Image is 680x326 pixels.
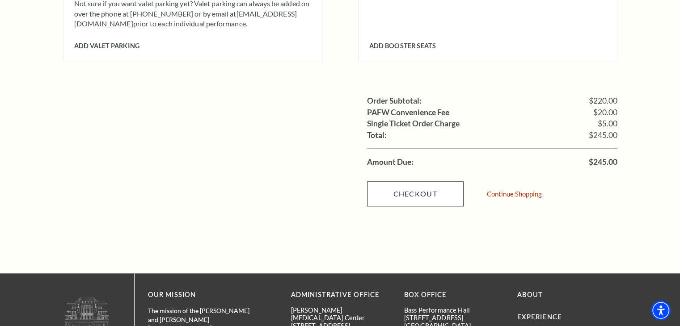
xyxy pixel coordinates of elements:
label: Order Subtotal: [367,97,422,105]
label: Single Ticket Order Charge [367,120,460,128]
span: $245.00 [589,131,617,139]
span: $5.00 [598,120,617,128]
label: Total: [367,131,387,139]
p: OUR MISSION [148,289,260,301]
p: Bass Performance Hall [404,306,504,314]
p: [STREET_ADDRESS] [404,314,504,322]
span: $245.00 [589,158,617,166]
a: Continue Shopping [487,191,542,197]
p: [PERSON_NAME][MEDICAL_DATA] Center [291,306,391,322]
span: Add Booster Seats [369,42,436,50]
a: Experience [517,313,562,321]
a: Checkout [367,181,464,206]
label: Amount Due: [367,158,414,166]
a: About [517,291,543,298]
span: $20.00 [593,109,617,117]
p: Administrative Office [291,289,391,301]
span: $220.00 [589,97,617,105]
div: Accessibility Menu [651,301,671,320]
p: BOX OFFICE [404,289,504,301]
span: Add Valet Parking [74,42,139,50]
label: PAFW Convenience Fee [367,109,449,117]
